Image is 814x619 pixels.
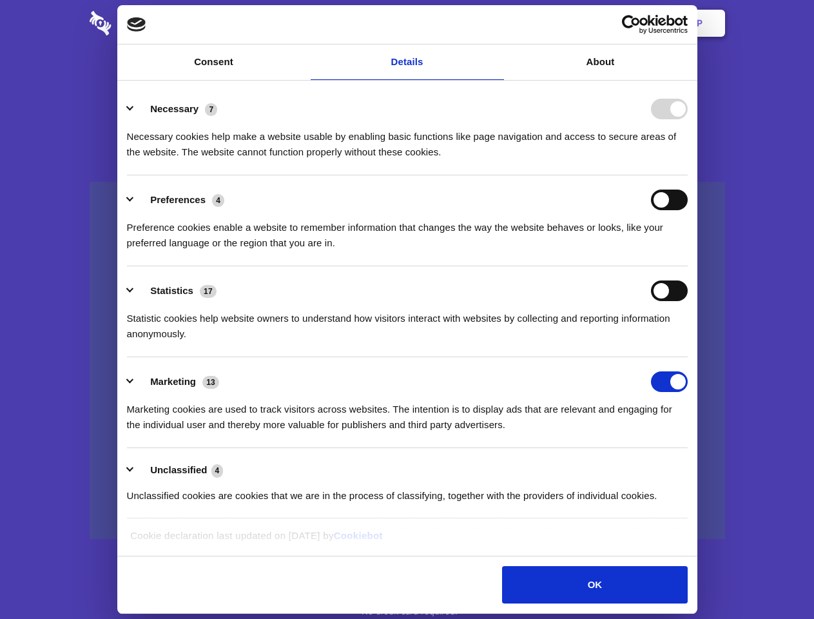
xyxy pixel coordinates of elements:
span: 17 [200,285,217,298]
a: About [504,44,697,80]
span: 7 [205,103,217,116]
iframe: Drift Widget Chat Controller [750,555,799,604]
a: Details [311,44,504,80]
h4: Auto-redaction of sensitive data, encrypted data sharing and self-destructing private chats. Shar... [90,117,725,160]
img: logo [127,17,146,32]
label: Preferences [150,194,206,205]
a: Pricing [378,3,434,43]
span: 4 [211,464,224,477]
label: Marketing [150,376,196,387]
a: Consent [117,44,311,80]
h1: Eliminate Slack Data Loss. [90,58,725,104]
span: 13 [202,376,219,389]
div: Marketing cookies are used to track visitors across websites. The intention is to display ads tha... [127,392,688,433]
a: Wistia video thumbnail [90,182,725,540]
img: logo-wordmark-white-trans-d4663122ce5f474addd5e946df7df03e33cb6a1c49d2221995e7729f52c070b2.svg [90,11,200,35]
div: Necessary cookies help make a website usable by enabling basic functions like page navigation and... [127,119,688,160]
button: Necessary (7) [127,99,226,119]
a: Contact [523,3,582,43]
div: Preference cookies enable a website to remember information that changes the way the website beha... [127,210,688,251]
button: Preferences (4) [127,190,233,210]
div: Unclassified cookies are cookies that we are in the process of classifying, together with the pro... [127,478,688,504]
button: Unclassified (4) [127,462,231,478]
button: Marketing (13) [127,371,228,392]
label: Statistics [150,285,193,296]
a: Cookiebot [334,530,383,541]
div: Cookie declaration last updated on [DATE] by [121,528,693,553]
button: OK [502,566,687,604]
a: Usercentrics Cookiebot - opens in a new window [575,15,688,34]
span: 4 [212,194,224,207]
button: Statistics (17) [127,280,225,301]
label: Necessary [150,103,199,114]
div: Statistic cookies help website owners to understand how visitors interact with websites by collec... [127,301,688,342]
a: Login [585,3,641,43]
